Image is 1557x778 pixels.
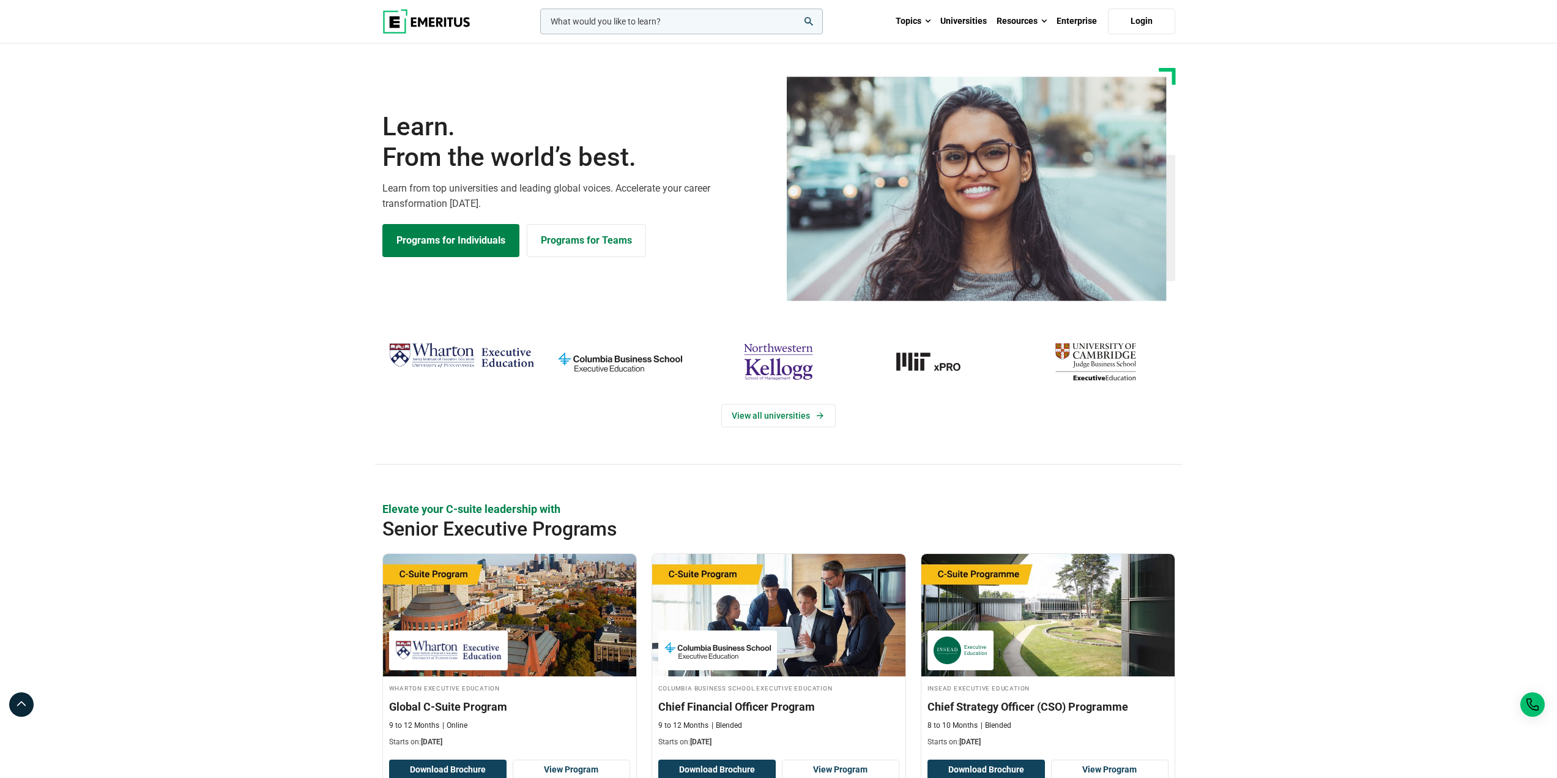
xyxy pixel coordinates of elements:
[382,517,1096,541] h2: Senior Executive Programs
[527,224,646,257] a: Explore for Business
[1108,9,1175,34] a: Login
[389,720,439,731] p: 9 to 12 Months
[712,720,742,731] p: Blended
[690,738,712,746] span: [DATE]
[658,683,899,693] h4: Columbia Business School Executive Education
[652,554,905,754] a: Finance Course by Columbia Business School Executive Education - September 29, 2025 Columbia Busi...
[1022,338,1169,386] img: cambridge-judge-business-school
[921,554,1175,676] img: Chief Strategy Officer (CSO) Programme | Online Leadership Course
[382,142,771,173] span: From the world’s best.
[382,224,519,257] a: Explore Programs
[383,554,636,754] a: Leadership Course by Wharton Executive Education - September 24, 2025 Wharton Executive Education...
[382,501,1175,517] p: Elevate your C-suite leadership with
[442,720,467,731] p: Online
[652,554,905,676] img: Chief Financial Officer Program | Online Finance Course
[981,720,1011,731] p: Blended
[389,683,630,693] h4: Wharton Executive Education
[389,699,630,714] h3: Global C-Suite Program
[927,683,1169,693] h4: INSEAD Executive Education
[658,699,899,714] h3: Chief Financial Officer Program
[382,181,771,212] p: Learn from top universities and leading global voices. Accelerate your career transformation [DATE].
[664,637,771,664] img: Columbia Business School Executive Education
[421,738,442,746] span: [DATE]
[934,637,987,664] img: INSEAD Executive Education
[389,737,630,747] p: Starts on:
[388,338,535,374] img: Wharton Executive Education
[705,338,852,386] img: northwestern-kellogg
[864,338,1010,386] img: MIT xPRO
[658,737,899,747] p: Starts on:
[959,738,981,746] span: [DATE]
[927,720,978,731] p: 8 to 10 Months
[721,404,836,427] a: View Universities
[927,699,1169,714] h3: Chief Strategy Officer (CSO) Programme
[864,338,1010,386] a: MIT-xPRO
[382,111,771,173] h1: Learn.
[383,554,636,676] img: Global C-Suite Program | Online Leadership Course
[547,338,693,386] img: columbia-business-school
[787,77,1167,301] img: Learn from the world's best
[540,9,823,34] input: woocommerce-product-search-field-0
[395,637,502,664] img: Wharton Executive Education
[927,737,1169,747] p: Starts on:
[921,554,1175,754] a: Leadership Course by INSEAD Executive Education - October 14, 2025 INSEAD Executive Education INS...
[658,720,708,731] p: 9 to 12 Months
